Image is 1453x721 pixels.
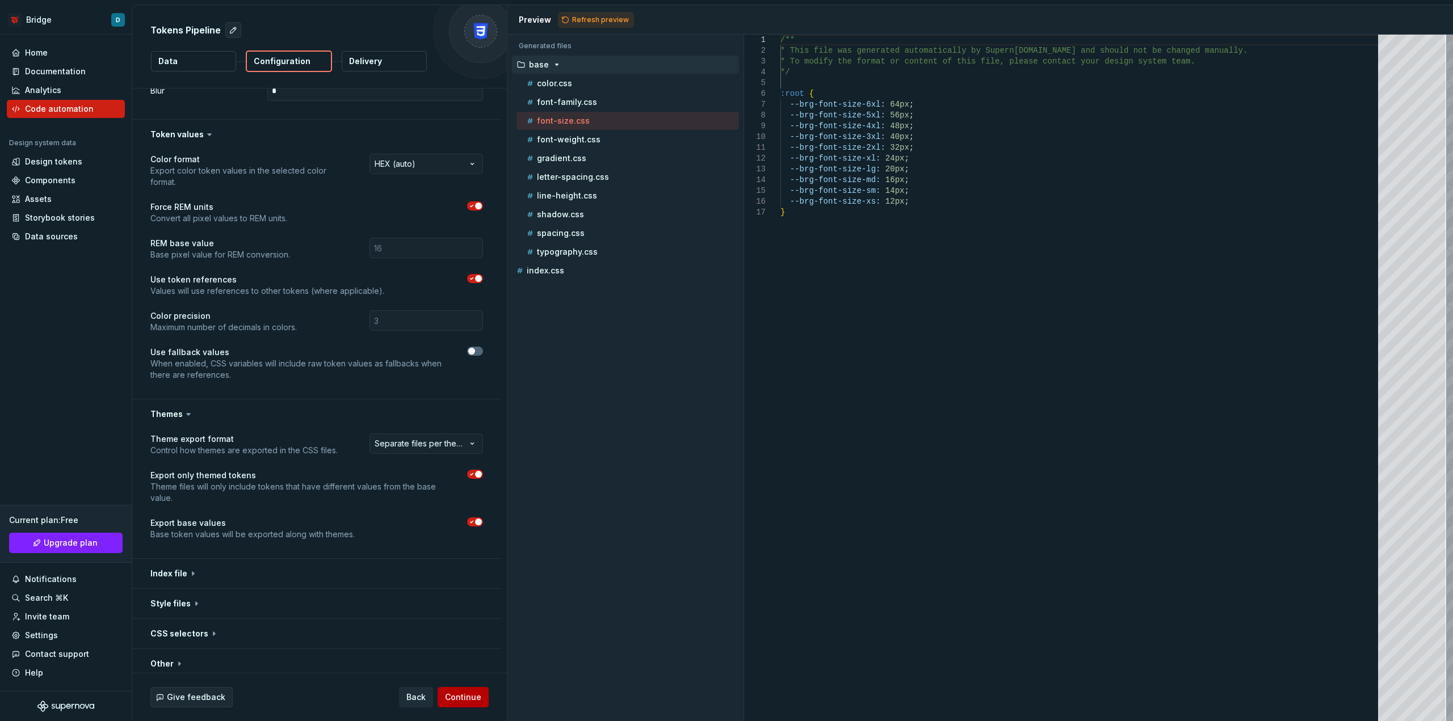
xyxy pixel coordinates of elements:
[25,574,77,585] div: Notifications
[516,152,739,165] button: gradient.css
[25,85,61,96] div: Analytics
[25,193,52,205] div: Assets
[7,171,125,189] a: Components
[537,135,600,144] p: font-weight.css
[150,285,384,297] p: Values will use references to other tokens (where applicable).
[537,210,584,219] p: shadow.css
[150,213,287,224] p: Convert all pixel values to REM units.
[516,115,739,127] button: font-size.css
[25,47,48,58] div: Home
[150,85,263,96] p: Blur
[7,570,125,588] button: Notifications
[909,143,913,152] span: ;
[904,186,909,195] span: ;
[7,44,125,62] a: Home
[790,197,880,206] span: --brg-font-size-xs:
[150,687,233,707] button: Give feedback
[399,687,433,707] button: Back
[406,692,426,703] span: Back
[904,165,909,174] span: ;
[744,121,766,132] div: 9
[890,132,909,141] span: 40px
[744,175,766,185] div: 14
[150,310,297,322] p: Color precision
[369,310,483,331] input: 3
[25,156,82,167] div: Design tokens
[7,190,125,208] a: Assets
[7,645,125,663] button: Contact support
[150,433,338,445] p: Theme export format
[150,470,447,481] p: Export only themed tokens
[7,153,125,171] a: Design tokens
[537,116,590,125] p: font-size.css
[7,626,125,644] a: Settings
[25,592,68,604] div: Search ⌘K
[744,67,766,78] div: 4
[537,154,586,163] p: gradient.css
[537,229,585,238] p: spacing.css
[116,15,120,24] div: D
[150,481,447,504] p: Theme files will only include tokens that have different values from the base value.
[342,51,427,71] button: Delivery
[150,529,355,540] p: Base token values will be exported along with themes.
[167,692,225,703] span: Give feedback
[904,175,909,184] span: ;
[150,358,447,381] p: When enabled, CSS variables will include raw token values as fallbacks when there are references.
[744,164,766,175] div: 13
[537,79,572,88] p: color.css
[7,209,125,227] a: Storybook stories
[744,78,766,88] div: 5
[537,172,609,182] p: letter-spacing.css
[369,238,483,258] input: 16
[37,701,94,712] svg: Supernova Logo
[744,153,766,164] div: 12
[254,56,310,67] p: Configuration
[7,62,125,81] a: Documentation
[529,60,549,69] p: base
[25,231,78,242] div: Data sources
[527,266,564,275] p: index.css
[150,274,384,285] p: Use token references
[26,14,52,26] div: Bridge
[537,247,598,256] p: typography.css
[516,246,739,258] button: typography.css
[150,322,297,333] p: Maximum number of decimals in colors.
[512,264,739,277] button: index.css
[790,143,885,152] span: --brg-font-size-2xl:
[790,100,885,109] span: --brg-font-size-6xl:
[890,121,909,130] span: 48px
[438,687,489,707] button: Continue
[780,57,1014,66] span: * To modify the format or content of this file, p
[8,13,22,27] img: 3f850d6b-8361-4b34-8a82-b945b4d8a89b.png
[512,58,739,71] button: base
[780,46,1014,55] span: * This file was generated automatically by Supern
[558,12,634,28] button: Refresh preview
[744,207,766,218] div: 17
[7,608,125,626] a: Invite team
[744,142,766,153] div: 11
[25,630,58,641] div: Settings
[25,175,75,186] div: Components
[150,201,287,213] p: Force REM units
[885,165,904,174] span: 20px
[744,88,766,99] div: 6
[25,212,95,224] div: Storybook stories
[7,227,125,246] a: Data sources
[909,121,913,130] span: ;
[25,648,89,660] div: Contact support
[909,111,913,120] span: ;
[790,175,880,184] span: --brg-font-size-md:
[744,35,766,45] div: 1
[9,515,123,526] div: Current plan : Free
[744,196,766,207] div: 16
[150,238,290,249] p: REM base value
[790,121,885,130] span: --brg-font-size-4xl:
[9,533,123,553] a: Upgrade plan
[909,132,913,141] span: ;
[904,197,909,206] span: ;
[516,208,739,221] button: shadow.css
[780,89,804,98] span: :root
[516,171,739,183] button: letter-spacing.css
[885,197,904,206] span: 12px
